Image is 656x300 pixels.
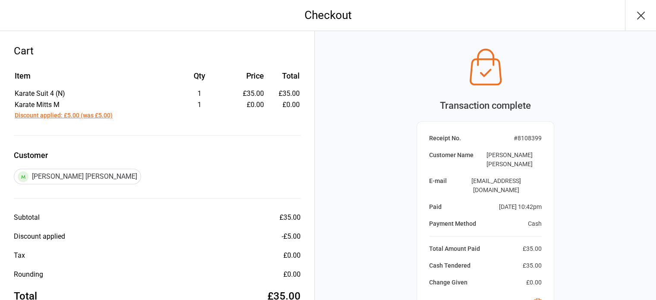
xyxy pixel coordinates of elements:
[230,70,264,82] div: Price
[450,177,542,195] div: [EMAIL_ADDRESS][DOMAIN_NAME]
[15,101,60,109] span: Karate Mitts M
[14,212,40,223] div: Subtotal
[429,244,480,253] div: Total Amount Paid
[429,202,442,212] div: Paid
[15,89,65,98] span: Karate Suit 4 (N)
[477,151,542,169] div: [PERSON_NAME] [PERSON_NAME]
[267,70,300,88] th: Total
[15,111,113,120] button: Discount applied: £5.00 (was £5.00)
[429,134,461,143] div: Receipt No.
[230,100,264,110] div: £0.00
[169,100,229,110] div: 1
[514,134,542,143] div: # 8108399
[526,278,542,287] div: £0.00
[429,261,471,270] div: Cash Tendered
[14,149,301,161] label: Customer
[523,244,542,253] div: £35.00
[267,88,300,99] td: £35.00
[230,88,264,99] div: £35.00
[14,169,141,184] div: [PERSON_NAME] [PERSON_NAME]
[169,88,229,99] div: 1
[14,43,301,59] div: Cart
[499,202,542,212] div: [DATE] 10:42pm
[14,269,43,280] div: Rounding
[169,70,229,88] th: Qty
[429,151,474,169] div: Customer Name
[14,250,25,261] div: Tax
[14,231,65,242] div: Discount applied
[417,98,554,113] div: Transaction complete
[523,261,542,270] div: £35.00
[15,70,169,88] th: Item
[528,219,542,228] div: Cash
[283,269,301,280] div: £0.00
[429,219,476,228] div: Payment Method
[429,177,447,195] div: E-mail
[267,100,300,120] td: £0.00
[279,212,301,223] div: £35.00
[283,250,301,261] div: £0.00
[429,278,468,287] div: Change Given
[282,231,301,242] div: - £5.00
